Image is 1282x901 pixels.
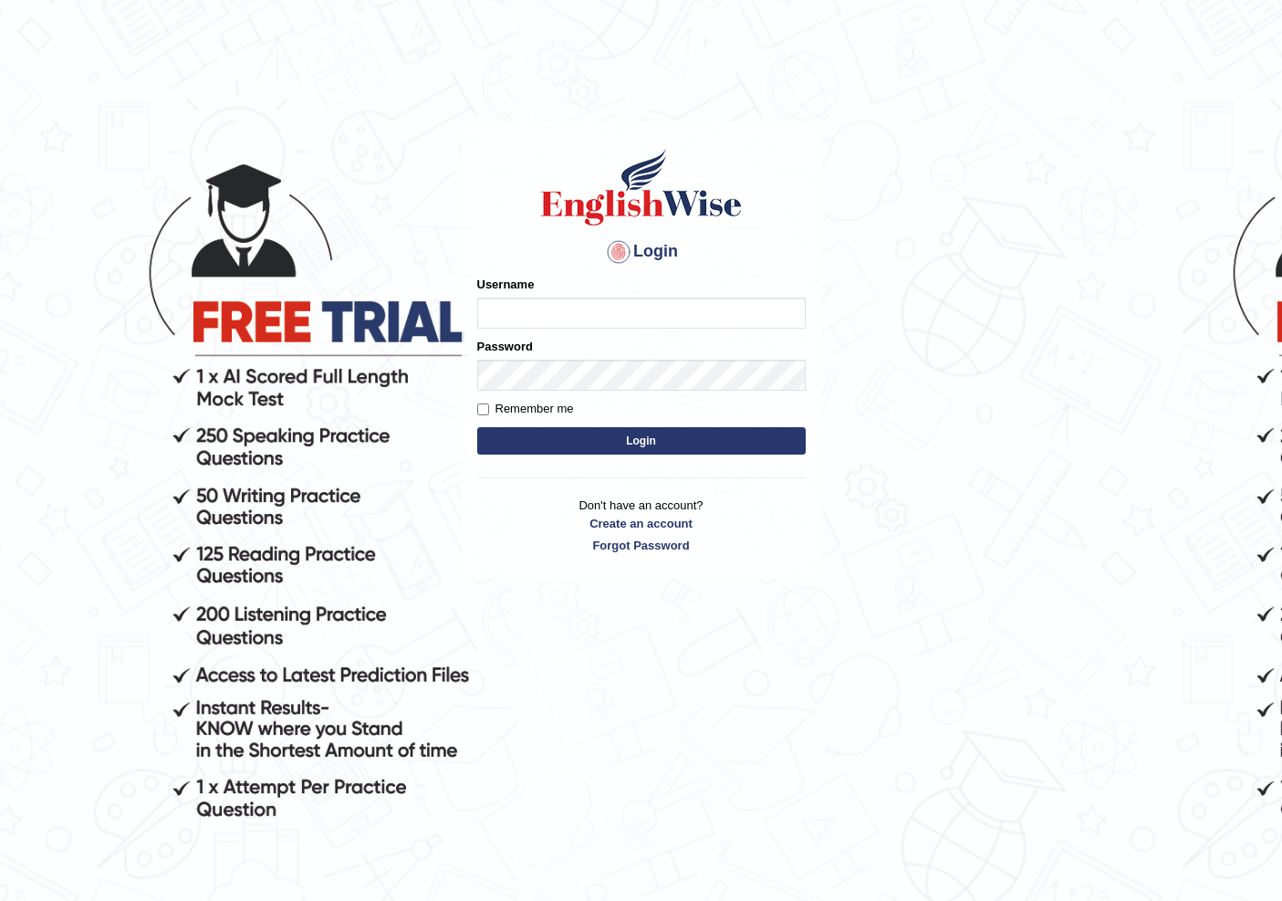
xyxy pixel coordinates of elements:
[477,497,806,553] p: Don't have an account?
[477,237,806,267] h4: Login
[477,276,535,293] label: Username
[477,403,489,415] input: Remember me
[477,427,806,455] button: Login
[537,146,745,228] img: Logo of English Wise sign in for intelligent practice with AI
[477,537,806,554] a: Forgot Password
[477,400,574,418] label: Remember me
[477,515,806,532] a: Create an account
[477,338,533,355] label: Password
